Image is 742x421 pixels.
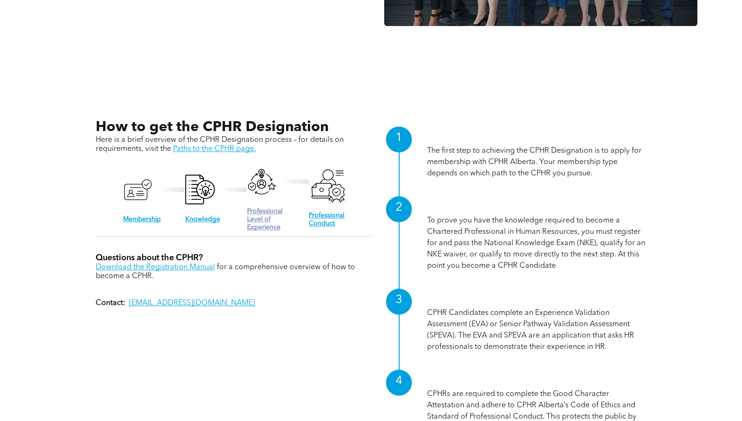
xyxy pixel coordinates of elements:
p: CPHR Candidates complete an Experience Validation Assessment (EVA) or Senior Pathway Validation A... [427,307,646,353]
h1: Membership [427,131,646,145]
a: Professional Conduct [309,212,345,227]
div: 2 [386,196,412,222]
h1: Professional Level of Experience [427,293,646,307]
a: Paths to the CPHR page. [173,145,256,153]
p: To prove you have the knowledge required to become a Chartered Professional in Human Resources, y... [427,215,646,272]
strong: Contact: [96,299,125,307]
span: for a comprehensive overview of how to become a CPHR. [96,264,355,280]
div: 4 [386,370,412,396]
a: Download the Registration Manual [96,264,215,271]
h1: Knowledge [427,200,646,215]
span: How to get the CPHR Designation [96,120,329,134]
p: The first step to achieving the CPHR Designation is to apply for membership with CPHR Alberta. Yo... [427,145,646,179]
a: Professional Level of Experience [247,208,283,231]
a: [EMAIL_ADDRESS][DOMAIN_NAME] [129,299,255,307]
h1: Professional Conduct [427,374,646,388]
div: 1 [386,126,412,152]
span: Questions about the CPHR? [96,254,203,262]
a: Knowledge [185,216,220,223]
a: Membership [123,216,161,223]
span: Here is a brief overview of the CPHR Designation process – for details on requirements, visit the [96,136,344,153]
div: 3 [386,289,412,314]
